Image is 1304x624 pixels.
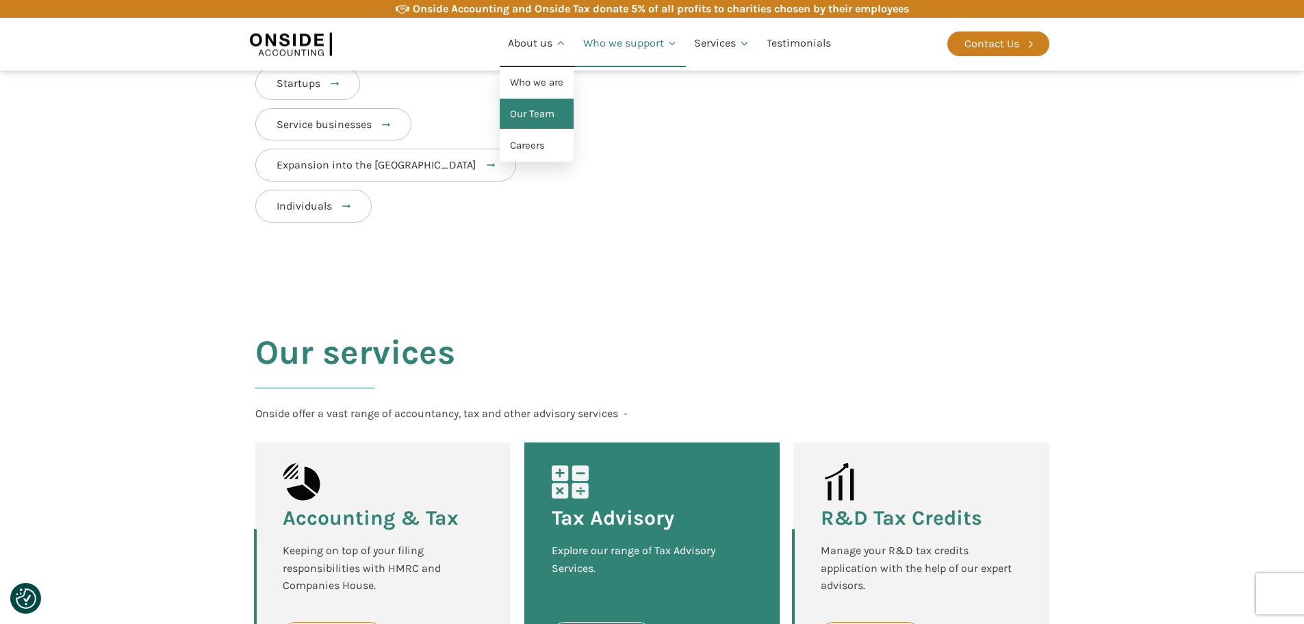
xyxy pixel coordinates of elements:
span: Service businesses [277,118,372,131]
a: Startups [255,67,360,100]
div: Keeping on top of your filing responsibilities with HMRC and Companies House. [283,542,483,595]
a: Careers [500,130,574,162]
h2: Our services [255,334,455,405]
button: Consent Preferences [16,588,36,609]
a: Who we are [500,67,574,99]
span: Startups [277,77,320,90]
div: Contact Us [964,35,1019,53]
a: Who we support [575,21,687,67]
a: Expansion into the [GEOGRAPHIC_DATA] [255,149,516,182]
a: Our Team [500,99,574,130]
h3: Tax Advisory [552,508,674,528]
div: Manage your R&D tax credits application with the help of our expert advisors. [821,542,1021,595]
a: Contact Us [947,32,1049,56]
img: Revisit consent button [16,588,36,609]
img: Onside Accounting [250,28,332,60]
a: Services [686,21,758,67]
h3: Accounting & Tax [283,508,459,528]
span: Expansion into the [GEOGRAPHIC_DATA] [277,158,476,171]
div: Explore our range of Tax Advisory Services. [552,542,752,595]
a: About us [500,21,575,67]
h3: R&D Tax Credits [821,508,982,528]
span: Individuals [277,199,332,212]
a: Service businesses [255,108,411,141]
div: Onside offer a vast range of accountancy, tax and other advisory services - [255,405,628,423]
a: Individuals [255,190,372,223]
a: Testimonials [758,21,839,67]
